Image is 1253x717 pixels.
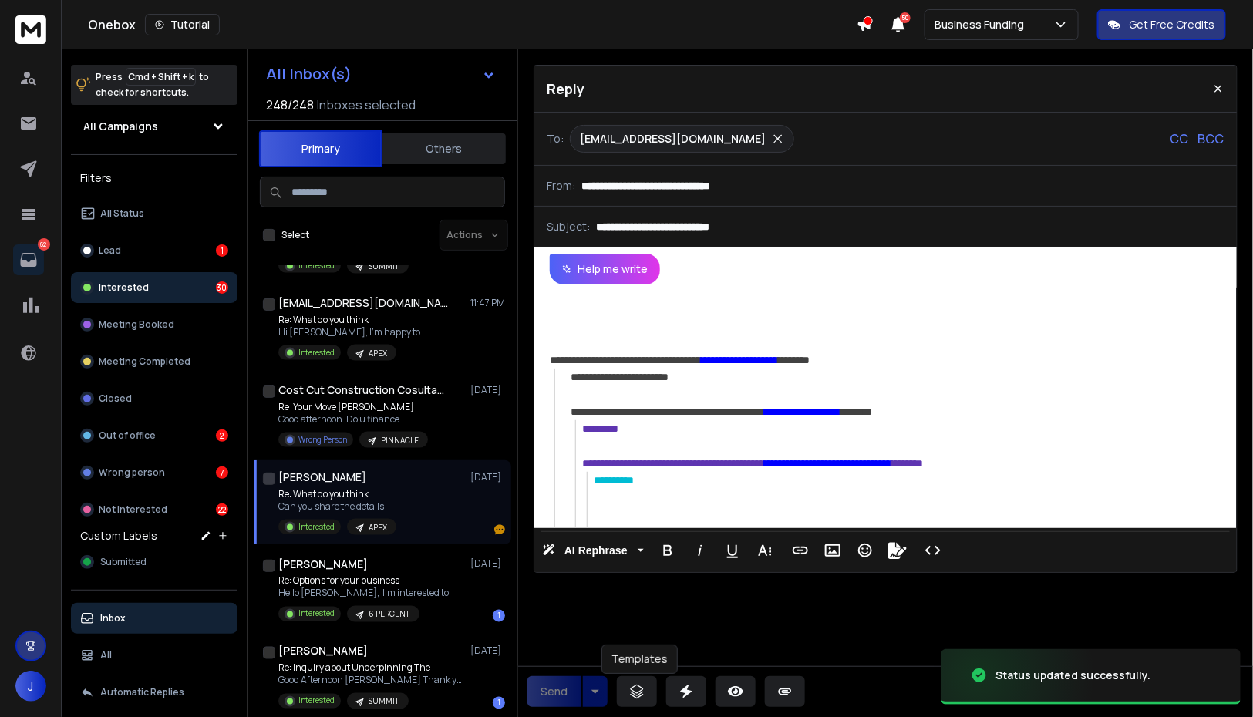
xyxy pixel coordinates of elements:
p: 11:47 PM [470,297,505,309]
p: Business Funding [935,17,1030,32]
button: Get Free Credits [1097,9,1226,40]
button: Submitted [71,547,237,577]
h3: Filters [71,167,237,189]
p: To: [547,131,564,146]
p: Closed [99,392,132,405]
p: Re: What do you think [278,314,420,326]
p: Interested [298,695,335,707]
p: APEX [369,348,387,359]
p: Meeting Booked [99,318,174,331]
p: All [100,649,112,661]
p: Not Interested [99,503,167,516]
p: 62 [38,238,50,251]
button: Bold (⌘B) [653,535,682,566]
h3: Custom Labels [80,528,157,544]
p: Meeting Completed [99,355,190,368]
p: Hello [PERSON_NAME], I'm interested to [278,587,449,600]
button: Closed [71,383,237,414]
button: Signature [883,535,912,566]
p: Interested [298,608,335,620]
button: More Text [750,535,780,566]
button: All Status [71,198,237,229]
p: Lead [99,244,121,257]
button: Lead1 [71,235,237,266]
button: Interested30 [71,272,237,303]
div: 1 [493,610,505,622]
p: Re: What do you think [278,488,396,500]
button: Emoticons [850,535,880,566]
p: Interested [298,260,335,271]
button: Insert Link (⌘K) [786,535,815,566]
button: Out of office2 [71,420,237,451]
button: Meeting Completed [71,346,237,377]
div: 22 [216,503,228,516]
label: Select [281,229,309,241]
p: Get Free Credits [1130,17,1215,32]
button: Insert Image (⌘P) [818,535,847,566]
p: APEX [369,522,387,534]
p: Interested [298,521,335,533]
p: Out of office [99,429,156,442]
p: SUMMIT [369,261,399,272]
button: Inbox [71,603,237,634]
p: Re: Options for your business [278,575,449,587]
button: Automatic Replies [71,677,237,708]
button: Wrong person7 [71,457,237,488]
span: 50 [900,12,911,23]
span: 248 / 248 [266,96,314,114]
p: Press to check for shortcuts. [96,69,209,100]
button: Not Interested22 [71,494,237,525]
p: [DATE] [470,558,505,571]
div: 1 [493,697,505,709]
h1: Cost Cut Construction Cosultants [278,382,448,398]
p: [DATE] [470,471,505,483]
button: Code View [918,535,948,566]
p: PINNACLE [381,435,419,446]
p: SUMMIT [369,696,399,708]
button: Primary [259,130,382,167]
span: AI Rephrase [561,544,631,557]
p: Subject: [547,219,590,234]
p: Wrong person [99,466,165,479]
div: 7 [216,466,228,479]
h1: All Inbox(s) [266,66,352,82]
span: Submitted [100,556,147,568]
p: Interested [99,281,149,294]
h1: [EMAIL_ADDRESS][DOMAIN_NAME] [278,295,448,311]
button: Underline (⌘U) [718,535,747,566]
button: J [15,671,46,702]
div: 30 [216,281,228,294]
a: 62 [13,244,44,275]
h1: [PERSON_NAME] [278,644,368,659]
p: CC [1170,130,1189,148]
button: All Campaigns [71,111,237,142]
p: Can you share the details [278,500,396,513]
h3: Inboxes selected [317,96,416,114]
button: AI Rephrase [539,535,647,566]
button: All [71,640,237,671]
p: [DATE] [470,645,505,658]
div: Onebox [88,14,857,35]
button: Italic (⌘I) [685,535,715,566]
div: 2 [216,429,228,442]
p: Wrong Person [298,434,347,446]
h1: All Campaigns [83,119,158,134]
p: Hi [PERSON_NAME], I'm happy to [278,326,420,338]
p: [EMAIL_ADDRESS][DOMAIN_NAME] [580,131,766,146]
p: Interested [298,347,335,358]
span: Cmd + Shift + k [126,68,196,86]
div: 1 [216,244,228,257]
p: Reply [547,78,584,99]
button: Others [382,132,506,166]
p: Re: Your Move [PERSON_NAME] [278,401,428,413]
p: Automatic Replies [100,686,184,698]
button: Meeting Booked [71,309,237,340]
p: Inbox [100,612,126,624]
button: Tutorial [145,14,220,35]
p: Good afternoon. Do u finance [278,413,428,426]
p: From: [547,178,575,194]
p: Re: Inquiry about Underpinning The [278,662,463,675]
div: Status updated successfully. [995,668,1151,683]
p: All Status [100,207,144,220]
